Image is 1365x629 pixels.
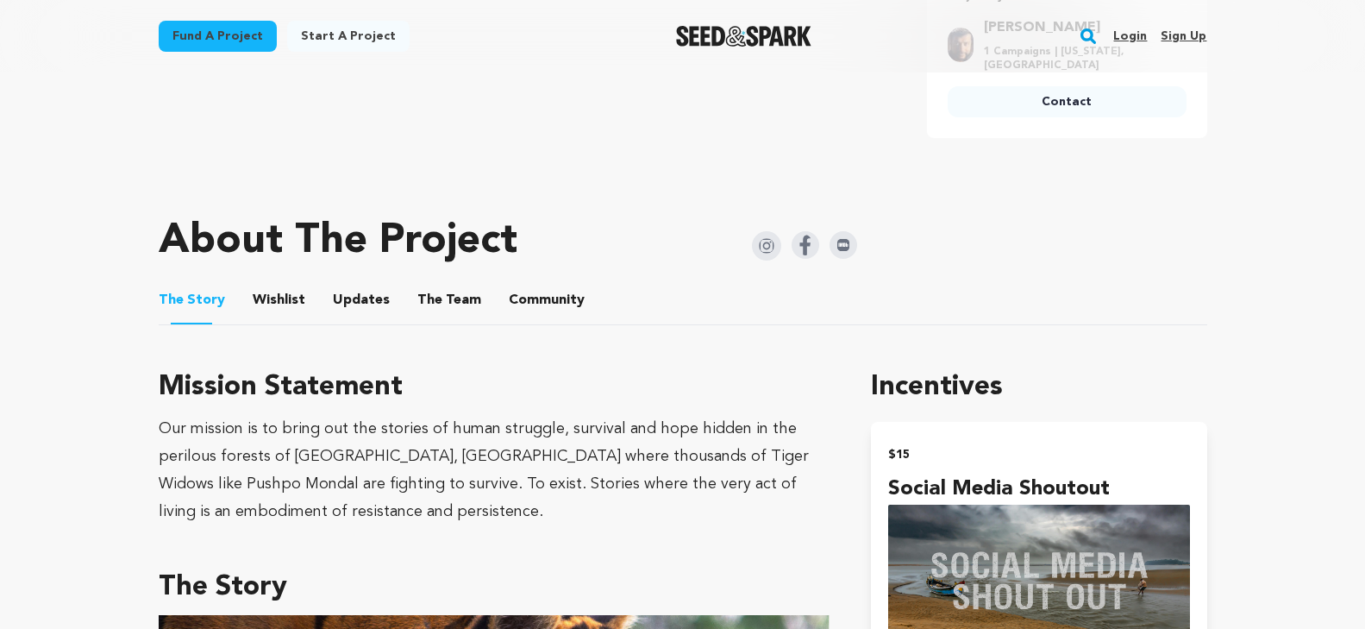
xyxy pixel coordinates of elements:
[159,221,517,262] h1: About The Project
[1161,22,1206,50] a: Sign up
[159,290,184,311] span: The
[676,26,811,47] a: Seed&Spark Homepage
[888,474,1189,505] h4: Social Media Shoutout
[159,567,830,608] h3: The Story
[417,290,481,311] span: Team
[509,290,585,311] span: Community
[253,290,305,311] span: Wishlist
[333,290,390,311] span: Updates
[159,21,277,52] a: Fund a project
[287,21,410,52] a: Start a project
[948,86,1187,117] a: Contact
[792,231,819,259] img: Seed&Spark Facebook Icon
[830,231,857,259] img: Seed&Spark IMDB Icon
[159,367,830,408] h3: Mission Statement
[676,26,811,47] img: Seed&Spark Logo Dark Mode
[159,415,830,525] div: Our mission is to bring out the stories of human struggle, survival and hope hidden in the perilo...
[417,290,442,311] span: The
[888,443,1189,467] h2: $15
[159,290,225,311] span: Story
[752,231,781,261] img: Seed&Spark Instagram Icon
[1113,22,1147,50] a: Login
[871,367,1206,408] h1: Incentives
